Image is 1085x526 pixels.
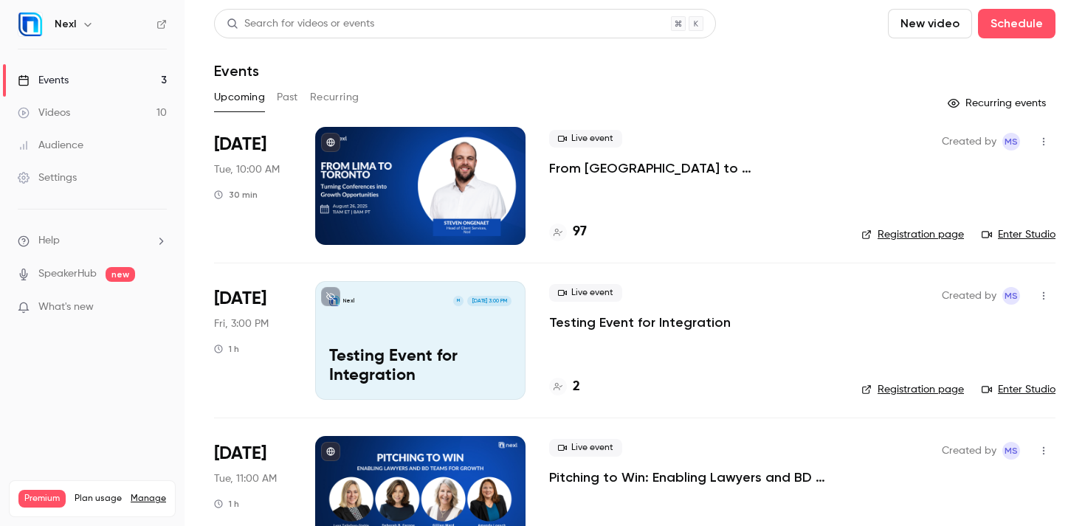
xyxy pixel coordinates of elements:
[277,86,298,109] button: Past
[549,468,838,486] a: Pitching to Win: Enabling Lawyers and BD Teams for Growth
[18,13,42,36] img: Nexl
[38,233,60,249] span: Help
[227,16,374,32] div: Search for videos or events
[942,442,996,460] span: Created by
[18,170,77,185] div: Settings
[214,162,280,177] span: Tue, 10:00 AM
[214,133,266,156] span: [DATE]
[452,295,464,307] div: M
[106,267,135,282] span: new
[573,222,587,242] h4: 97
[941,91,1055,115] button: Recurring events
[1002,133,1020,150] span: Melissa Strauss
[55,17,76,32] h6: Nexl
[888,9,972,38] button: New video
[329,347,512,386] p: Testing Event for Integration
[18,73,69,88] div: Events
[549,377,580,397] a: 2
[549,314,731,331] a: Testing Event for Integration
[18,490,66,508] span: Premium
[861,227,964,242] a: Registration page
[978,9,1055,38] button: Schedule
[1005,133,1018,150] span: MS
[18,105,70,120] div: Videos
[549,159,838,177] a: From [GEOGRAPHIC_DATA] to [GEOGRAPHIC_DATA]: Turning Conferences into Growth Opportunities
[310,86,359,109] button: Recurring
[549,130,622,148] span: Live event
[315,281,526,399] a: Testing Event for IntegrationNexlM[DATE] 3:00 PMTesting Event for Integration
[982,227,1055,242] a: Enter Studio
[942,287,996,305] span: Created by
[573,377,580,397] h4: 2
[214,281,292,399] div: Aug 29 Fri, 3:00 PM (America/Chicago)
[467,296,511,306] span: [DATE] 3:00 PM
[549,222,587,242] a: 97
[861,382,964,397] a: Registration page
[214,442,266,466] span: [DATE]
[214,343,239,355] div: 1 h
[549,284,622,302] span: Live event
[1002,287,1020,305] span: Melissa Strauss
[982,382,1055,397] a: Enter Studio
[942,133,996,150] span: Created by
[1005,287,1018,305] span: MS
[214,86,265,109] button: Upcoming
[214,62,259,80] h1: Events
[18,233,167,249] li: help-dropdown-opener
[131,493,166,505] a: Manage
[549,439,622,457] span: Live event
[214,127,292,245] div: Aug 26 Tue, 10:00 AM (America/Chicago)
[38,266,97,282] a: SpeakerHub
[343,297,354,305] p: Nexl
[18,138,83,153] div: Audience
[214,498,239,510] div: 1 h
[1005,442,1018,460] span: MS
[75,493,122,505] span: Plan usage
[1002,442,1020,460] span: Melissa Strauss
[214,471,277,486] span: Tue, 11:00 AM
[214,316,269,331] span: Fri, 3:00 PM
[214,189,258,201] div: 30 min
[214,287,266,311] span: [DATE]
[38,300,94,315] span: What's new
